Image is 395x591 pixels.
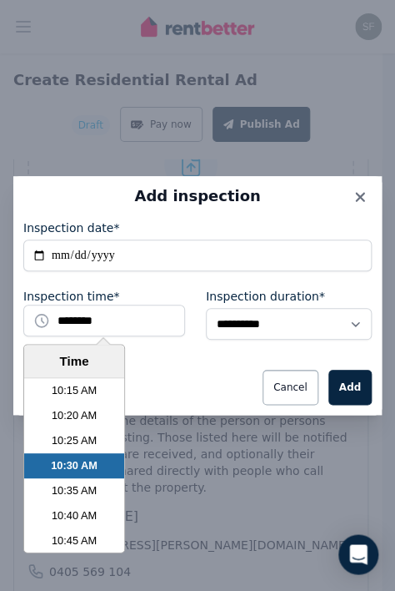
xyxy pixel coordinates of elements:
[24,403,124,428] li: 10:20 AM
[24,378,124,553] ul: Time
[24,478,124,503] li: 10:35 AM
[328,370,372,405] button: Add
[206,288,325,305] label: Inspection duration*
[24,453,124,478] li: 10:30 AM
[23,220,119,236] label: Inspection date*
[262,370,318,405] button: Cancel
[24,378,124,403] li: 10:15 AM
[23,186,372,206] h3: Add inspection
[24,503,124,528] li: 10:40 AM
[24,528,124,553] li: 10:45 AM
[338,534,378,574] div: Open Intercom Messenger
[23,288,119,305] label: Inspection time*
[24,428,124,453] li: 10:25 AM
[28,351,120,371] div: Time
